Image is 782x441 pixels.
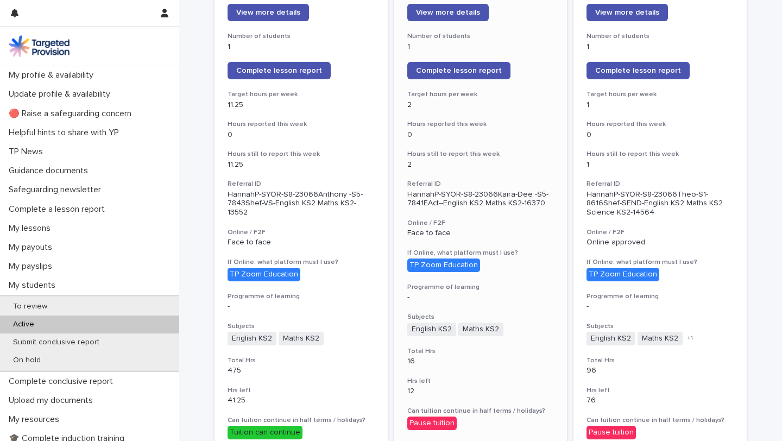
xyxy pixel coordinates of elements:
[4,261,61,272] p: My payslips
[4,204,113,215] p: Complete a lesson report
[228,180,375,188] h3: Referral ID
[228,190,375,217] p: HannahP-SYOR-S8-23066Anthony -S5-7843Shef-VS-English KS2 Maths KS2-13552
[407,32,554,41] h3: Number of students
[407,407,554,415] h3: Can tuition continue in half terms / holidays?
[228,160,375,169] p: 11.25
[407,357,554,366] p: 16
[407,130,554,140] p: 0
[407,150,554,159] h3: Hours still to report this week
[586,4,668,21] a: View more details
[586,302,734,311] p: -
[4,166,97,176] p: Guidance documents
[407,259,480,272] div: TP Zoom Education
[4,128,128,138] p: Helpful hints to share with YP
[586,90,734,99] h3: Target hours per week
[407,42,554,52] p: 1
[586,268,659,281] div: TP Zoom Education
[586,150,734,159] h3: Hours still to report this week
[407,180,554,188] h3: Referral ID
[4,338,108,347] p: Submit conclusive report
[407,160,554,169] p: 2
[595,67,681,74] span: Complete lesson report
[586,416,734,425] h3: Can tuition continue in half terms / holidays?
[228,62,331,79] a: Complete lesson report
[586,62,690,79] a: Complete lesson report
[4,414,68,425] p: My resources
[416,67,502,74] span: Complete lesson report
[458,323,503,336] span: Maths KS2
[228,322,375,331] h3: Subjects
[407,323,456,336] span: English KS2
[407,219,554,228] h3: Online / F2F
[228,416,375,425] h3: Can tuition continue in half terms / holidays?
[586,366,734,375] p: 96
[4,70,102,80] p: My profile & availability
[236,9,300,16] span: View more details
[4,356,49,365] p: On hold
[228,292,375,301] h3: Programme of learning
[407,4,489,21] a: View more details
[407,120,554,129] h3: Hours reported this week
[228,32,375,41] h3: Number of students
[586,130,734,140] p: 0
[228,302,375,311] p: -
[228,4,309,21] a: View more details
[407,293,554,302] p: -
[687,335,693,342] span: + 1
[586,322,734,331] h3: Subjects
[4,280,64,291] p: My students
[4,89,119,99] p: Update profile & availability
[586,396,734,405] p: 76
[228,90,375,99] h3: Target hours per week
[228,396,375,405] p: 41.25
[416,9,480,16] span: View more details
[407,100,554,110] p: 2
[228,332,276,345] span: English KS2
[279,332,324,345] span: Maths KS2
[228,130,375,140] p: 0
[4,223,59,234] p: My lessons
[4,109,140,119] p: 🔴 Raise a safeguarding concern
[407,229,554,238] p: Face to face
[586,100,734,110] p: 1
[586,426,636,439] div: Pause tuition
[228,258,375,267] h3: If Online, what platform must I use?
[228,356,375,365] h3: Total Hrs
[407,90,554,99] h3: Target hours per week
[4,320,43,329] p: Active
[586,386,734,395] h3: Hrs left
[228,386,375,395] h3: Hrs left
[228,268,300,281] div: TP Zoom Education
[228,238,375,247] p: Face to face
[228,426,302,439] div: Tuition can continue
[586,42,734,52] p: 1
[638,332,683,345] span: Maths KS2
[407,347,554,356] h3: Total Hrs
[586,32,734,41] h3: Number of students
[228,42,375,52] p: 1
[407,283,554,292] h3: Programme of learning
[4,395,102,406] p: Upload my documents
[228,228,375,237] h3: Online / F2F
[586,292,734,301] h3: Programme of learning
[595,9,659,16] span: View more details
[228,120,375,129] h3: Hours reported this week
[4,302,56,311] p: To review
[236,67,322,74] span: Complete lesson report
[228,366,375,375] p: 475
[586,258,734,267] h3: If Online, what platform must I use?
[9,35,70,57] img: M5nRWzHhSzIhMunXDL62
[586,332,635,345] span: English KS2
[586,190,734,217] p: HannahP-SYOR-S8-23066Theo-S1-8616Shef-SEND-English KS2 Maths KS2 Science KS2-14564
[407,313,554,322] h3: Subjects
[228,100,375,110] p: 11.25
[407,190,554,209] p: HannahP-SYOR-S8-23066Kaira-Dee -S5-7841EAct--English KS2 Maths KS2-16370
[586,160,734,169] p: 1
[586,356,734,365] h3: Total Hrs
[586,120,734,129] h3: Hours reported this week
[586,228,734,237] h3: Online / F2F
[407,249,554,257] h3: If Online, what platform must I use?
[228,150,375,159] h3: Hours still to report this week
[4,185,110,195] p: Safeguarding newsletter
[586,238,734,247] p: Online approved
